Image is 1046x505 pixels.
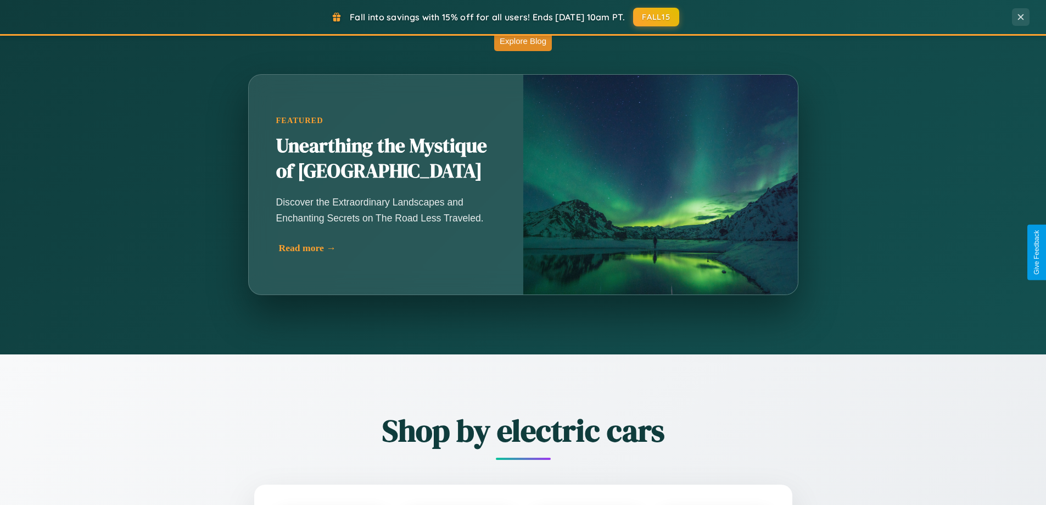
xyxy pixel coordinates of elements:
[633,8,679,26] button: FALL15
[279,242,499,254] div: Read more →
[350,12,625,23] span: Fall into savings with 15% off for all users! Ends [DATE] 10am PT.
[276,195,496,225] p: Discover the Extraordinary Landscapes and Enchanting Secrets on The Road Less Traveled.
[494,31,552,51] button: Explore Blog
[276,134,496,184] h2: Unearthing the Mystique of [GEOGRAPHIC_DATA]
[1033,230,1041,275] div: Give Feedback
[276,116,496,125] div: Featured
[194,409,853,452] h2: Shop by electric cars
